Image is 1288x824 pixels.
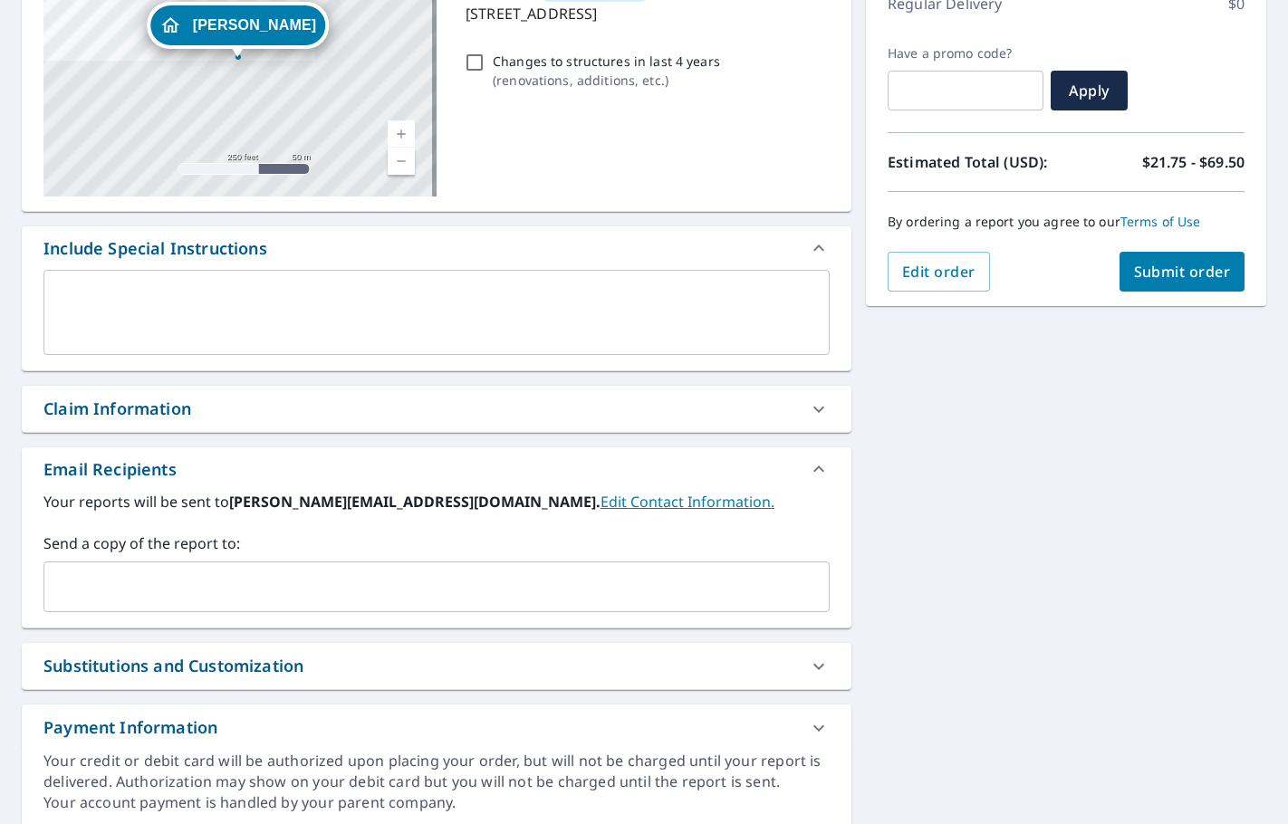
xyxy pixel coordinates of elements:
div: Email Recipients [22,447,851,491]
div: Payment Information [43,715,217,740]
p: By ordering a report you agree to our [888,214,1245,230]
div: Include Special Instructions [43,236,267,261]
label: Send a copy of the report to: [43,532,830,554]
span: Apply [1065,81,1113,101]
div: Claim Information [22,386,851,432]
span: Submit order [1134,262,1231,282]
a: Current Level 17, Zoom In [388,120,415,148]
div: Payment Information [22,704,851,751]
div: Dropped pin, building TONY FRANK, Residential property, 2640 Emerald Ave Ann Arbor, MI 48104 [147,2,329,58]
span: [PERSON_NAME] [193,18,316,32]
a: Terms of Use [1120,213,1201,230]
a: EditContactInfo [601,492,774,512]
p: Changes to structures in last 4 years [493,52,720,71]
div: Claim Information [43,397,191,421]
label: Have a promo code? [888,45,1043,62]
button: Edit order [888,252,990,292]
button: Submit order [1120,252,1245,292]
p: $21.75 - $69.50 [1142,151,1245,173]
div: Substitutions and Customization [43,654,303,678]
p: [STREET_ADDRESS] [466,3,822,24]
label: Your reports will be sent to [43,491,830,513]
button: Apply [1051,71,1128,110]
div: Include Special Instructions [22,226,851,270]
p: ( renovations, additions, etc. ) [493,71,720,90]
div: Substitutions and Customization [22,643,851,689]
div: Your account payment is handled by your parent company. [43,792,830,813]
span: Edit order [902,262,976,282]
div: Email Recipients [43,457,177,482]
a: Current Level 17, Zoom Out [388,148,415,175]
b: [PERSON_NAME][EMAIL_ADDRESS][DOMAIN_NAME]. [229,492,601,512]
p: Estimated Total (USD): [888,151,1066,173]
div: Your credit or debit card will be authorized upon placing your order, but will not be charged unt... [43,751,830,792]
